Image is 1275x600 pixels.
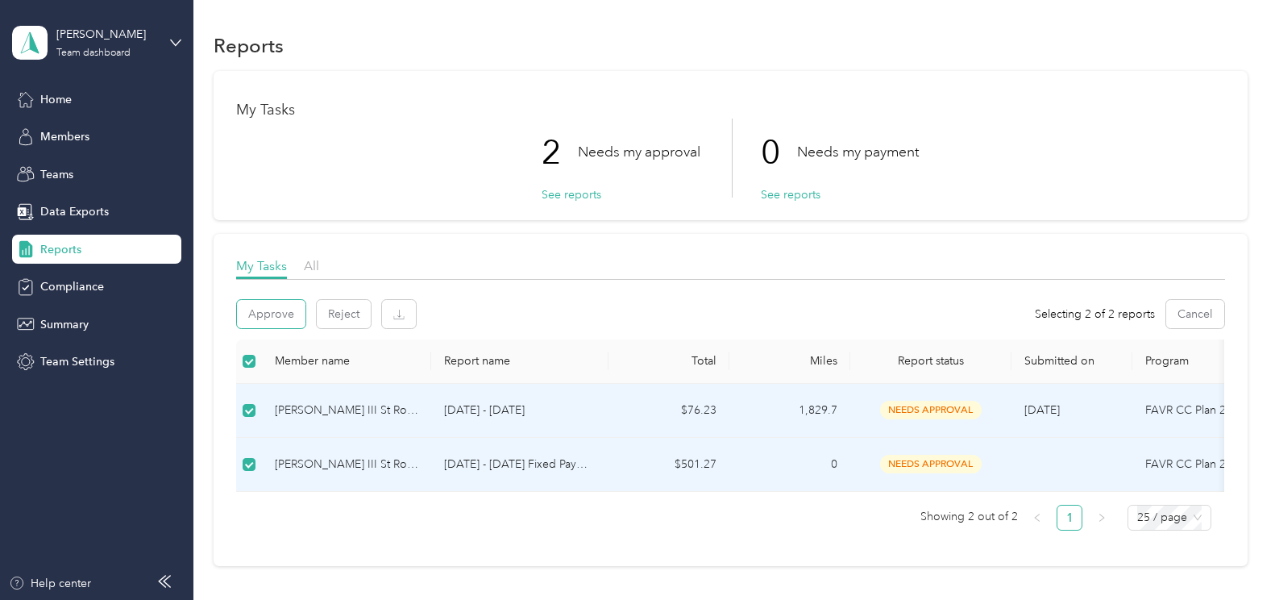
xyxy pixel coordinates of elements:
button: See reports [761,186,820,203]
span: Home [40,91,72,108]
div: [PERSON_NAME] [56,26,157,43]
span: Showing 2 out of 2 [920,505,1018,529]
a: 1 [1057,506,1082,530]
button: Reject [317,300,371,328]
span: Team Settings [40,353,114,370]
span: Teams [40,166,73,183]
span: My Tasks [236,258,287,273]
span: Report status [863,354,999,368]
div: [PERSON_NAME] III St Romain [275,456,418,473]
div: Total [621,354,716,368]
span: Summary [40,316,89,333]
button: left [1024,505,1050,531]
div: Miles [742,354,837,368]
span: Selecting 2 of 2 reports [1035,306,1155,323]
button: Cancel [1166,300,1224,328]
li: Previous Page [1024,505,1050,531]
div: Page Size [1128,505,1211,531]
span: All [304,258,319,273]
button: See reports [542,186,601,203]
button: Approve [237,300,305,328]
span: Data Exports [40,203,109,220]
td: $76.23 [608,384,729,438]
span: [DATE] [1024,403,1060,417]
li: 1 [1057,505,1082,531]
p: 0 [761,119,797,186]
button: right [1089,505,1115,531]
div: [PERSON_NAME] III St Romain [275,402,418,419]
span: Compliance [40,278,104,295]
p: Needs my approval [578,142,700,162]
td: 1,829.7 [729,384,850,438]
h1: Reports [214,37,284,54]
span: needs approval [880,455,982,473]
iframe: Everlance-gr Chat Button Frame [1185,510,1275,600]
p: Needs my payment [797,142,919,162]
li: Next Page [1089,505,1115,531]
span: left [1032,513,1042,523]
span: 25 / page [1137,506,1202,530]
div: Team dashboard [56,48,131,58]
th: Report name [431,340,608,384]
td: $501.27 [608,438,729,492]
p: [DATE] - [DATE] [444,402,596,419]
p: 2 [542,119,578,186]
p: [DATE] - [DATE] Fixed Payment [444,456,596,473]
div: Member name [275,354,418,368]
span: Members [40,128,89,145]
span: right [1097,513,1107,523]
h1: My Tasks [236,102,1225,119]
span: Reports [40,241,81,258]
button: Help center [9,575,91,592]
th: Member name [262,340,431,384]
td: 0 [729,438,850,492]
span: needs approval [880,401,982,419]
th: Submitted on [1011,340,1132,384]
